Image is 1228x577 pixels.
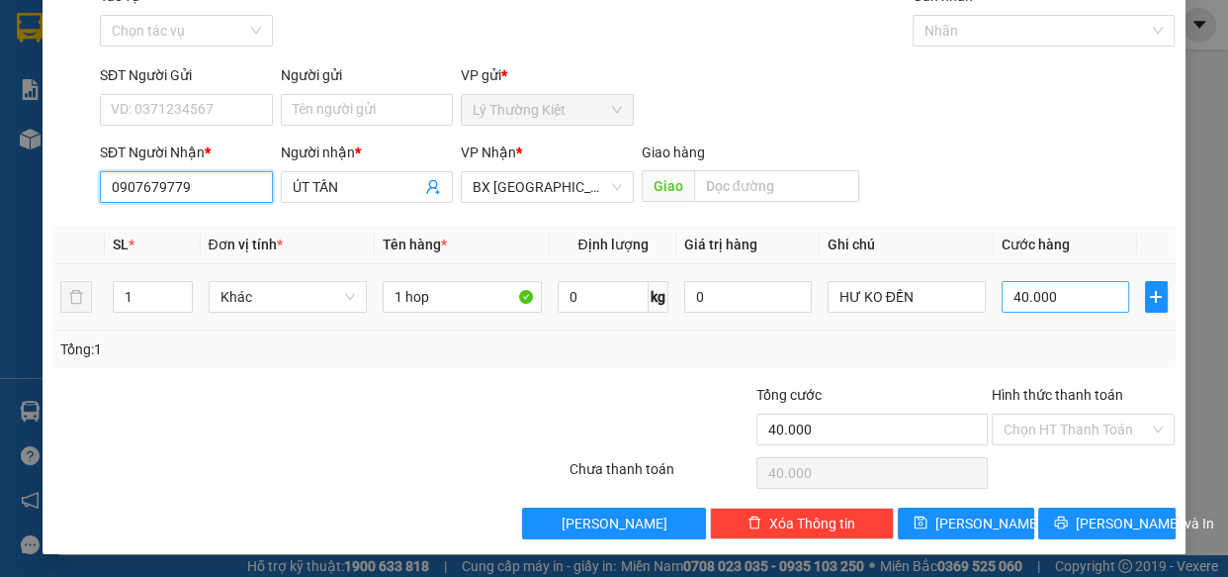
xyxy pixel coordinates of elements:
input: Dọc đường [694,170,859,202]
span: Giao hàng [642,144,705,160]
span: printer [1054,516,1068,531]
div: Lý Thường Kiệt [17,17,175,64]
button: deleteXóa Thông tin [710,508,894,539]
button: delete [60,281,92,313]
input: Ghi Chú [828,281,987,313]
span: [PERSON_NAME] [562,513,667,534]
div: linh [189,85,348,109]
span: delete [747,516,761,531]
div: [PERSON_NAME] (Hàng) [189,17,348,85]
button: printer[PERSON_NAME] và In [1038,508,1175,539]
div: Tổng: 1 [60,338,476,360]
span: save [914,516,927,531]
span: [PERSON_NAME] [935,513,1041,534]
label: Hình thức thanh toán [992,387,1123,403]
button: plus [1145,281,1168,313]
input: VD: Bàn, Ghế [383,281,542,313]
span: Cước hàng [1002,237,1070,252]
div: 0984567347 [17,64,175,92]
div: SĐT Người Gửi [100,64,273,86]
span: SL [113,237,129,252]
div: Chưa thanh toán [568,458,755,493]
div: Người nhận [281,142,454,163]
div: VP gửi [461,64,634,86]
div: 0977747074 [189,109,348,137]
span: Xóa Thông tin [769,513,855,534]
span: kg [649,281,668,313]
span: BX Tân Châu [473,172,622,202]
span: VP Nhận [461,144,516,160]
div: SĐT Người Nhận [100,142,273,163]
span: Giao [642,170,694,202]
button: [PERSON_NAME] [522,508,706,539]
span: Lý Thường Kiệt [473,95,622,125]
th: Ghi chú [820,226,995,264]
span: Tổng cước [756,387,822,403]
span: plus [1146,289,1167,305]
div: Người gửi [281,64,454,86]
span: Gửi: [17,19,47,40]
span: Khác [220,282,356,312]
span: [PERSON_NAME] và In [1076,513,1214,534]
span: user-add [425,179,441,195]
span: Định lượng [577,237,648,252]
button: save[PERSON_NAME] [898,508,1034,539]
span: Tên hàng [383,237,447,252]
span: Giá trị hàng [684,237,757,252]
span: Nhận: [189,17,236,38]
span: Đơn vị tính [209,237,283,252]
input: 0 [684,281,812,313]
